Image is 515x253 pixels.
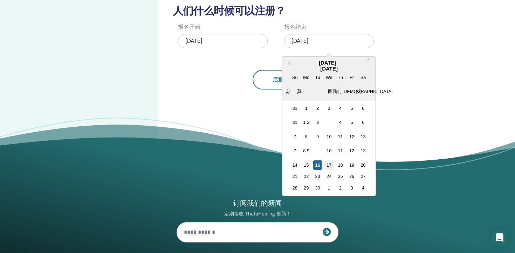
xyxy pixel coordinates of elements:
[336,160,345,170] div: Choose Thursday, September 18th, 2025
[282,60,376,72] div: [DATE]
[282,89,376,94] font: 图我们
[302,104,311,113] div: Choose Monday, September 1st, 2025
[336,172,345,181] div: Choose Thursday, September 25th, 2025
[336,146,345,155] div: Choose Thursday, September 11th, 2025
[290,132,300,141] div: Choose Sunday, September 7th, 2025
[324,160,334,170] div: Choose Wednesday, September 17th, 2025
[313,132,322,141] div: Choose Tuesday, September 9th, 2025
[290,104,300,113] div: Choose Sunday, August 31st, 2025
[282,56,376,196] div: Choose Date
[324,132,334,141] div: Choose Wednesday, September 10th, 2025
[358,160,368,170] div: Choose Saturday, September 20th, 2025
[364,58,375,69] button: Next Month
[491,229,508,246] div: Open Intercom Messenger
[290,73,300,82] div: Su
[336,104,345,113] div: Choose Thursday, September 4th, 2025
[295,87,304,96] div: 莫
[302,73,311,82] div: Mo
[283,87,293,96] div: 苏
[302,146,311,155] div: Choose Monday, September 8th, 2025
[324,172,334,181] div: Choose Wednesday, September 24th, 2025
[324,104,334,113] div: Choose Wednesday, September 3rd, 2025
[284,23,307,31] label: 报名结束
[358,183,368,193] div: Choose Saturday, October 4th, 2025
[358,132,368,141] div: Choose Saturday, September 13th, 2025
[273,76,284,84] span: 后退
[358,118,368,127] div: Choose Saturday, September 6th, 2025
[358,73,368,82] div: Sa
[324,183,334,193] div: Choose Wednesday, October 1st, 2025
[347,132,357,141] div: Choose Friday, September 12th, 2025
[313,160,322,170] div: Choose Tuesday, September 16th, 2025
[302,172,311,181] div: Choose Monday, September 22nd, 2025
[343,87,352,96] div: [DEMOGRAPHIC_DATA]
[347,118,357,127] div: Choose Friday, September 5th, 2025
[313,183,322,193] div: Choose Tuesday, September 30th, 2025
[347,146,357,155] div: Choose Friday, September 12th, 2025
[253,70,304,89] button: 后退
[347,160,357,170] div: Choose Friday, September 19th, 2025
[347,183,357,193] div: Choose Friday, October 3rd, 2025
[324,146,334,155] div: Choose Wednesday, September 10th, 2025
[313,73,322,82] div: Tu
[324,73,334,82] div: We
[320,66,338,72] font: [DATE]
[290,160,300,170] div: Choose Sunday, September 14th, 2025
[358,104,368,113] div: Choose Saturday, September 6th, 2025
[290,118,300,127] div: Choose Sunday, August 31st, 2025
[290,146,300,155] div: Choose Sunday, September 7th, 2025
[347,172,357,181] div: Choose Friday, September 26th, 2025
[283,58,294,69] button: Previous Month
[169,5,445,17] h3: 人们什么时候可以注册？
[313,104,322,113] div: Choose Tuesday, September 2nd, 2025
[336,183,345,193] div: Choose Thursday, October 2nd, 2025
[302,183,311,193] div: Choose Monday, September 29th, 2025
[313,172,322,181] div: Choose Tuesday, September 23rd, 2025
[290,172,300,181] div: Choose Sunday, September 21st, 2025
[336,118,345,127] div: Choose Thursday, September 4th, 2025
[302,132,311,141] div: Choose Monday, September 8th, 2025
[347,104,357,113] div: Choose Friday, September 5th, 2025
[336,132,345,141] div: Choose Thursday, September 11th, 2025
[313,118,322,127] div: Choose Tuesday, September 2nd, 2025
[178,34,268,48] div: [DATE]
[290,183,300,193] div: Choose Sunday, September 28th, 2025
[177,211,338,217] p: 定期接收 ThetaHealing 更新！
[177,199,338,208] h4: 订阅我们的新闻
[358,172,368,181] div: Choose Saturday, September 27th, 2025
[336,73,345,82] div: Th
[354,87,363,96] div: 父
[284,34,374,48] div: [DATE]
[302,160,311,170] div: Choose Monday, September 15th, 2025
[178,23,200,31] label: 报名开始
[347,73,357,82] div: Fr
[285,102,374,193] div: Month September, 2025
[302,118,311,127] div: Choose Monday, September 1st, 2025
[358,146,368,155] div: Choose Saturday, September 13th, 2025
